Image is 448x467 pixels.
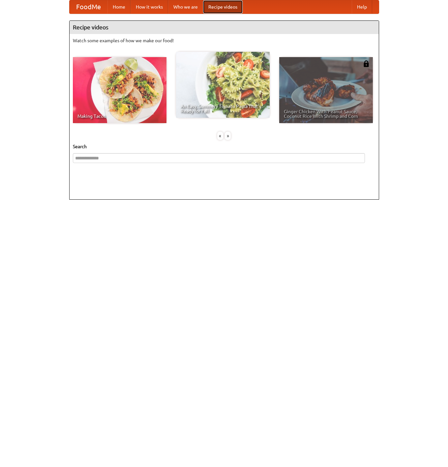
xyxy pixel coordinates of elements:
div: » [225,132,231,140]
a: Home [107,0,131,14]
p: Watch some examples of how we make our food! [73,37,375,44]
img: 483408.png [363,60,370,67]
a: FoodMe [70,0,107,14]
a: Who we are [168,0,203,14]
a: How it works [131,0,168,14]
h5: Search [73,143,375,150]
div: « [217,132,223,140]
a: Making Tacos [73,57,166,123]
a: Recipe videos [203,0,243,14]
h4: Recipe videos [70,21,379,34]
a: An Easy, Summery Tomato Pasta That's Ready for Fall [176,52,270,118]
a: Help [352,0,372,14]
span: An Easy, Summery Tomato Pasta That's Ready for Fall [181,104,265,113]
span: Making Tacos [77,114,162,118]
